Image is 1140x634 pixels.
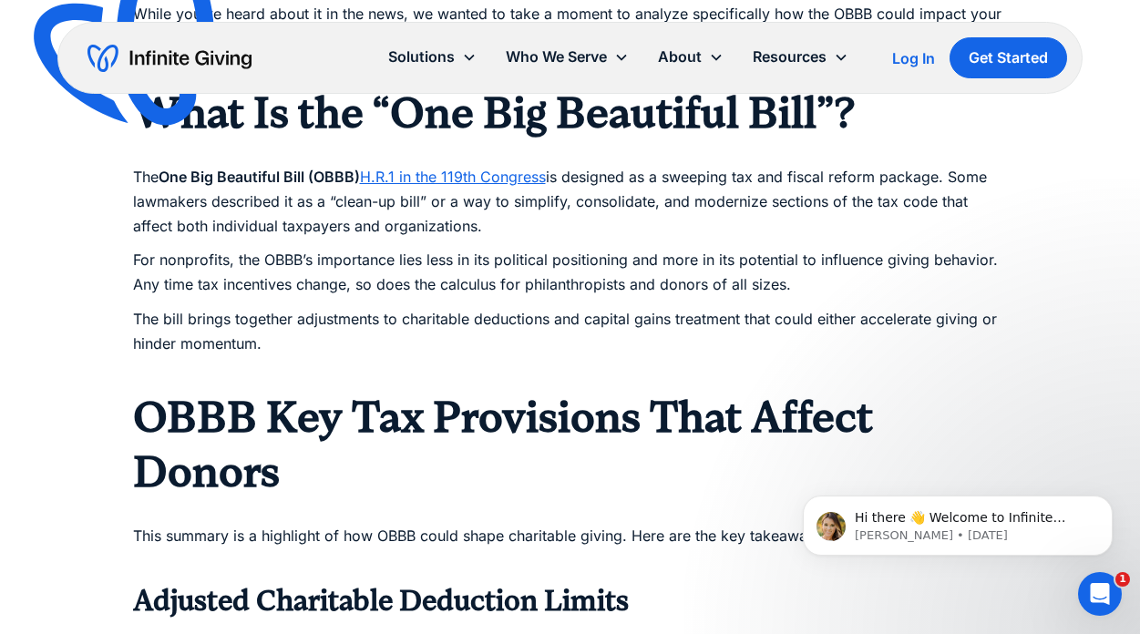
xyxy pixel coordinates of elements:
iframe: Intercom notifications message [775,457,1140,585]
iframe: Intercom live chat [1078,572,1122,616]
strong: OBBB Key Tax Provisions That Affect Donors [133,392,873,497]
div: Resources [738,37,863,77]
div: Solutions [388,45,455,69]
div: About [643,37,738,77]
a: Get Started [950,37,1067,78]
a: H.R.1 in the 119th Congress [360,168,546,186]
div: Solutions [374,37,491,77]
p: The is designed as a sweeping tax and fiscal reform package. Some lawmakers described it as a “cl... [133,140,1008,240]
p: This summary is a highlight of how OBBB could shape charitable giving. Here are the key takeaways... [133,499,1008,574]
div: Log In [892,51,935,66]
strong: One Big Beautiful Bill (OBBB) [159,168,360,186]
a: Log In [892,47,935,69]
div: Who We Serve [506,45,607,69]
div: About [658,45,702,69]
div: Resources [753,45,827,69]
strong: Adjusted Charitable Deduction Limits [133,584,629,618]
span: 1 [1115,572,1130,587]
div: Who We Serve [491,37,643,77]
p: The bill brings together adjustments to charitable deductions and capital gains treatment that co... [133,307,1008,382]
strong: What Is the “One Big Beautiful Bill”? [133,87,856,138]
p: While you’ve heard about it in the news, we wanted to take a moment to analyze specifically how t... [133,2,1008,77]
p: For nonprofits, the OBBB’s importance lies less in its political positioning and more in its pote... [133,248,1008,297]
a: home [87,44,252,73]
